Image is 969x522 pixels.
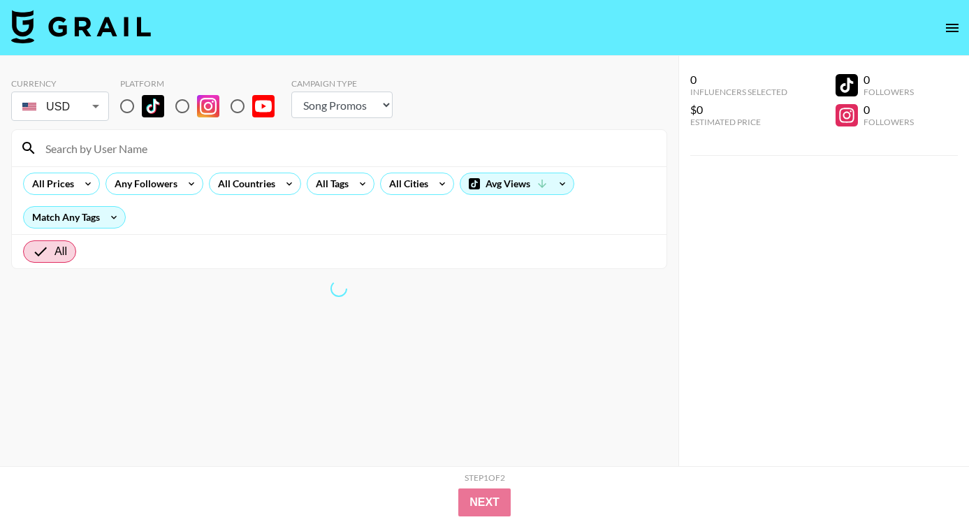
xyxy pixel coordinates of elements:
div: All Countries [210,173,278,194]
div: Currency [11,78,109,89]
div: Any Followers [106,173,180,194]
span: All [54,243,67,260]
span: Refreshing lists, bookers, clients, countries, tags, cities, talent, talent... [330,279,349,298]
div: Campaign Type [291,78,393,89]
div: USD [14,94,106,119]
div: Estimated Price [690,117,787,127]
div: $0 [690,103,787,117]
button: Next [458,488,511,516]
div: Followers [864,117,914,127]
div: 0 [690,73,787,87]
div: Avg Views [460,173,574,194]
div: Influencers Selected [690,87,787,97]
div: 0 [864,103,914,117]
img: Instagram [197,95,219,117]
div: All Cities [381,173,431,194]
button: open drawer [938,14,966,42]
div: Followers [864,87,914,97]
img: TikTok [142,95,164,117]
div: All Tags [307,173,351,194]
div: Match Any Tags [24,207,125,228]
img: Grail Talent [11,10,151,43]
div: All Prices [24,173,77,194]
img: YouTube [252,95,275,117]
input: Search by User Name [37,137,658,159]
div: 0 [864,73,914,87]
div: Platform [120,78,286,89]
div: Step 1 of 2 [465,472,505,483]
